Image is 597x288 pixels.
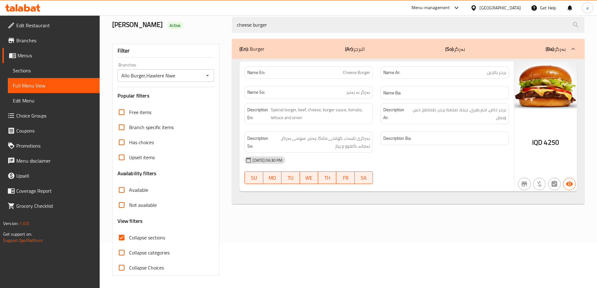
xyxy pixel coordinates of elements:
[281,171,300,184] button: TU
[266,173,279,182] span: MO
[16,202,95,210] span: Grocery Checklist
[239,45,264,53] p: Burger
[203,71,212,80] button: Open
[16,187,95,195] span: Coverage Report
[129,249,170,256] span: Collapse categories
[3,230,32,238] span: Get support on:
[383,69,400,76] strong: Name Ar:
[518,178,531,190] button: Not branch specific item
[586,4,589,11] span: a
[533,178,546,190] button: Purchased item
[129,154,155,161] span: Upsell items
[479,4,521,11] div: [GEOGRAPHIC_DATA]
[118,92,214,99] h3: Popular filters
[247,134,269,150] strong: Description So:
[3,18,100,33] a: Edit Restaurant
[410,106,506,121] span: برجر خاص، لحم بقري، جبنة، صلصة برجر، طماطم، خس وبصل
[19,219,29,228] span: 1.0.0
[411,4,450,12] div: Menu-management
[346,89,370,96] span: بەرگر بە پەنیر
[321,173,334,182] span: TH
[13,97,95,104] span: Edit Menu
[318,171,336,184] button: TH
[129,186,148,194] span: Available
[8,93,100,108] a: Edit Menu
[129,108,151,116] span: Free items
[129,139,154,146] span: Has choices
[16,127,95,134] span: Coupons
[546,44,555,54] b: (Ba):
[263,171,281,184] button: MO
[16,172,95,180] span: Upsell
[271,106,370,121] span: Special burger, beef, cheese, burger sauce, tomato, lettuce and onion
[118,217,143,225] h3: View filters
[3,33,100,48] a: Branches
[3,236,43,244] a: Support.OpsPlatform
[343,69,370,76] span: Cheese Burger
[345,45,365,53] p: البرجر
[16,37,95,44] span: Branches
[345,44,353,54] b: (Ar):
[16,112,95,119] span: Choice Groups
[383,106,408,121] strong: Description Ar:
[445,45,465,53] p: بەرگر
[118,170,157,177] h3: Availability filters
[112,20,225,29] h2: [PERSON_NAME]
[487,69,506,76] span: برجر بالجبن
[167,23,183,29] span: Active
[339,173,352,182] span: FR
[3,198,100,213] a: Grocery Checklist
[532,136,542,149] span: IQD
[8,78,100,93] a: Full Menu View
[3,153,100,168] a: Menu disclaimer
[383,134,411,142] strong: Description Ba:
[300,171,318,184] button: WE
[544,136,559,149] span: 4250
[383,89,401,97] strong: Name Ba:
[514,61,577,108] img: mmw_638955450512265814
[118,44,214,58] div: Filter
[167,22,183,29] div: Active
[232,39,584,59] div: (En): Burger(Ar):البرجر(So):بەرگر(Ba):بەرگر
[3,219,18,228] span: Version:
[129,264,164,271] span: Collapse Choices
[239,44,249,54] b: (En):
[232,59,584,204] div: (En): Burger(Ar):البرجر(So):بەرگر(Ba):بەرگر
[336,171,354,184] button: FR
[302,173,316,182] span: WE
[16,142,95,149] span: Promotions
[548,178,561,190] button: Not has choices
[357,173,370,182] span: SA
[129,123,174,131] span: Branch specific items
[445,44,454,54] b: (So):
[3,183,100,198] a: Coverage Report
[247,69,265,76] strong: Name En:
[3,138,100,153] a: Promotions
[13,67,95,74] span: Sections
[250,157,285,163] span: [DATE] 06:30 PM
[18,52,95,59] span: Menus
[3,123,100,138] a: Coupons
[8,63,100,78] a: Sections
[16,22,95,29] span: Edit Restaurant
[13,82,95,89] span: Full Menu View
[232,17,584,33] input: search
[16,157,95,165] span: Menu disclaimer
[3,108,100,123] a: Choice Groups
[3,48,100,63] a: Menus
[247,173,260,182] span: SU
[244,171,263,184] button: SU
[284,173,297,182] span: TU
[129,201,157,209] span: Not available
[563,178,576,190] button: Available
[546,45,566,53] p: بەرگر
[247,106,270,121] strong: Description En:
[355,171,373,184] button: SA
[3,168,100,183] a: Upsell
[270,134,370,150] span: بەرگری تایبەت، گۆشتی مانگا، پەنیر، سۆسی بەرگر، تەماتە، کاهوو و پیاز
[247,89,265,96] strong: Name So:
[129,234,165,241] span: Collapse sections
